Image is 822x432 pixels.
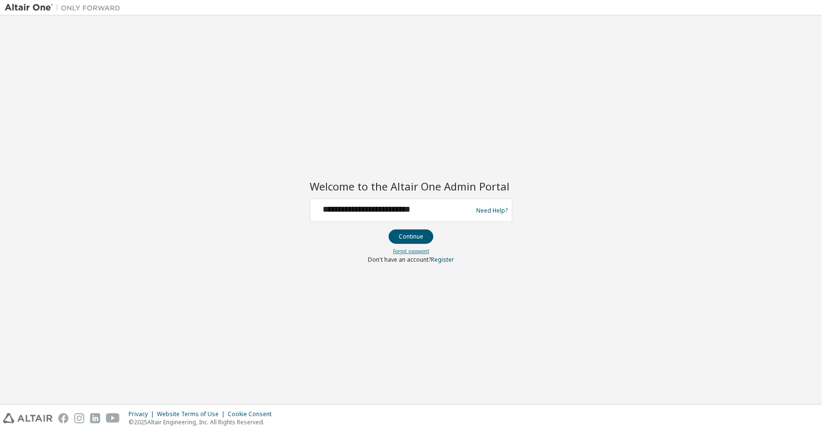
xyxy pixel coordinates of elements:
div: Website Terms of Use [157,410,228,418]
h2: Welcome to the Altair One Admin Portal [310,179,512,193]
div: Privacy [129,410,157,418]
img: linkedin.svg [90,413,100,423]
img: instagram.svg [74,413,84,423]
p: © 2025 Altair Engineering, Inc. All Rights Reserved. [129,418,277,426]
a: Register [431,255,454,264]
span: Don't have an account? [368,255,431,264]
div: Cookie Consent [228,410,277,418]
button: Continue [389,229,433,244]
img: altair_logo.svg [3,413,52,423]
img: Altair One [5,3,125,13]
a: Need Help? [477,210,508,211]
a: Forgot password [393,248,429,254]
img: facebook.svg [58,413,68,423]
img: youtube.svg [106,413,120,423]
